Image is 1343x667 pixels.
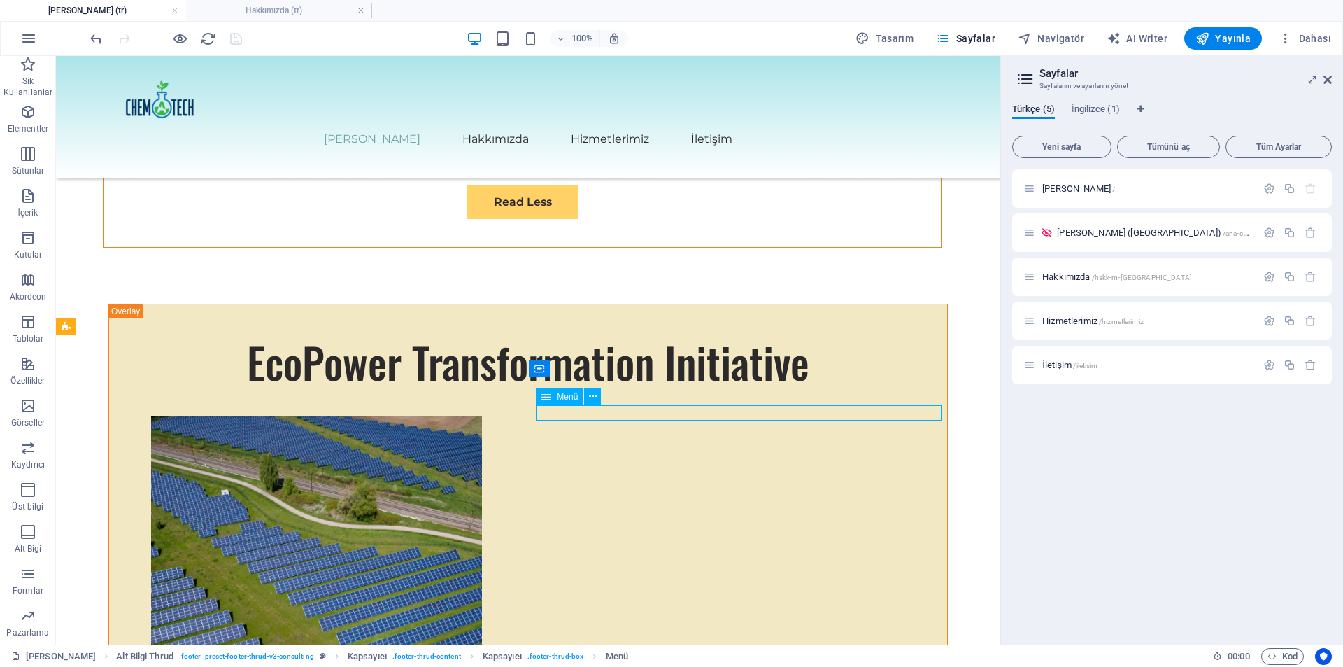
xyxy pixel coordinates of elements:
div: Başlangıç sayfası silinemez [1305,183,1316,195]
span: . footer-thrud-content [392,648,461,665]
span: Seçmek için tıkla. Düzenlemek için çift tıkla [483,648,522,665]
h6: Oturum süresi [1213,648,1250,665]
button: Yeni sayfa [1012,136,1111,158]
button: Navigatör [1012,27,1090,50]
span: /iletisim [1073,362,1097,370]
div: Çoğalt [1284,359,1295,371]
span: Yeni sayfa [1018,143,1105,151]
p: İçerik [17,207,38,218]
button: Tüm Ayarlar [1225,136,1332,158]
button: Sayfalar [930,27,1001,50]
div: Ayarlar [1263,271,1275,283]
span: [PERSON_NAME] [1042,183,1115,194]
a: Seçimi iptal etmek için tıkla. Sayfaları açmak için çift tıkla [11,648,96,665]
div: Sil [1305,271,1316,283]
button: 100% [550,30,600,47]
span: 00 00 [1228,648,1249,665]
span: Navigatör [1018,31,1084,45]
span: . footer .preset-footer-thrud-v3-consulting [179,648,314,665]
span: Tasarım [855,31,914,45]
nav: breadcrumb [116,648,627,665]
p: Görseller [11,417,45,428]
span: İngilizce (1) [1072,101,1120,120]
span: /ana-sayfa [1223,230,1256,237]
div: Ayarlar [1263,359,1275,371]
span: / [1112,185,1115,193]
div: Çoğalt [1284,315,1295,327]
p: Üst bilgi [12,501,43,512]
p: Kaydırıcı [11,459,45,470]
h6: 100% [571,30,594,47]
button: Tasarım [850,27,919,50]
p: Akordeon [10,291,47,302]
div: Sil [1305,359,1316,371]
span: Seçmek için tıkla. Düzenlemek için çift tıkla [606,648,628,665]
p: Kutular [14,249,43,260]
span: Kod [1267,648,1298,665]
p: Sütunlar [12,165,45,176]
span: Menü [557,393,578,401]
div: İletişim/iletisim [1038,360,1256,370]
div: Sil [1305,227,1316,239]
div: Ayarlar [1263,183,1275,195]
span: Sayfayı açmak için tıkla [1057,227,1256,238]
div: Çoğalt [1284,271,1295,283]
span: : [1237,651,1239,661]
span: /hakk-m-[GEOGRAPHIC_DATA] [1092,274,1192,281]
div: Hizmetlerimiz/hizmetlerimiz [1038,316,1256,325]
span: Hizmetlerimiz [1042,316,1144,326]
button: Yayınla [1184,27,1262,50]
button: undo [87,30,104,47]
p: Özellikler [10,375,45,386]
div: Ayarlar [1263,315,1275,327]
h4: Hakkımızda (tr) [186,3,372,18]
button: AI Writer [1101,27,1173,50]
span: Hakkımızda [1042,272,1192,282]
i: Bu element, özelleştirilebilir bir ön ayar [320,652,326,660]
p: Formlar [13,585,43,596]
span: . footer-thrud-box [527,648,584,665]
div: [PERSON_NAME]/ [1038,184,1256,193]
p: Pazarlama [6,627,49,638]
div: Sil [1305,315,1316,327]
span: Tüm Ayarlar [1232,143,1326,151]
span: Sayfayı açmak için tıkla [1042,360,1098,370]
span: Tümünü aç [1123,143,1214,151]
button: reload [199,30,216,47]
span: Dahası [1279,31,1331,45]
button: Usercentrics [1315,648,1332,665]
span: Seçmek için tıkla. Düzenlemek için çift tıkla [348,648,387,665]
div: Ayarlar [1263,227,1275,239]
span: Seçmek için tıkla. Düzenlemek için çift tıkla [116,648,173,665]
span: Sayfalar [936,31,995,45]
div: Çoğalt [1284,227,1295,239]
div: Tasarım (Ctrl+Alt+Y) [850,27,919,50]
button: Kod [1261,648,1304,665]
span: Yayınla [1195,31,1251,45]
button: Tümünü aç [1117,136,1221,158]
p: Alt Bigi [15,543,42,554]
div: Çoğalt [1284,183,1295,195]
h2: Sayfalar [1039,67,1332,80]
span: AI Writer [1107,31,1167,45]
button: Dahası [1273,27,1337,50]
span: /hizmetlerimiz [1099,318,1144,325]
div: Hakkımızda/hakk-m-[GEOGRAPHIC_DATA] [1038,272,1256,281]
div: [PERSON_NAME] ([GEOGRAPHIC_DATA])/ana-sayfa [1053,228,1256,237]
p: Elementler [8,123,48,134]
span: Türkçe (5) [1012,101,1055,120]
h3: Sayfalarını ve ayarlarını yönet [1039,80,1304,92]
div: Dil Sekmeleri [1012,104,1332,130]
p: Tablolar [13,333,44,344]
